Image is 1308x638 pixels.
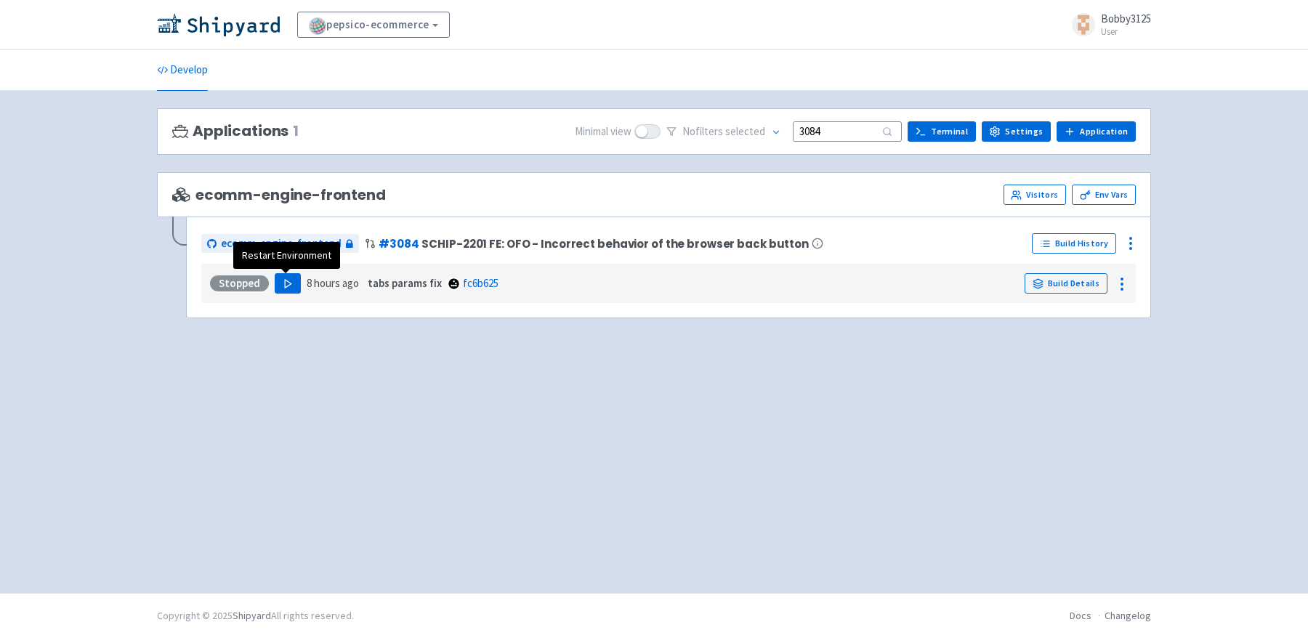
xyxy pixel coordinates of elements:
[307,276,359,290] time: 8 hours ago
[157,50,208,91] a: Develop
[157,608,354,623] div: Copyright © 2025 All rights reserved.
[221,235,342,252] span: ecomm-engine-frontend
[1101,27,1151,36] small: User
[379,236,419,251] a: #3084
[293,123,299,140] span: 1
[210,275,269,291] div: Stopped
[982,121,1051,142] a: Settings
[1004,185,1066,205] a: Visitors
[172,187,386,203] span: ecomm-engine-frontend
[463,276,498,290] a: fc6b625
[1057,121,1136,142] a: Application
[1101,12,1151,25] span: Bobby3125
[368,276,442,290] strong: tabs params fix
[421,238,809,250] span: SCHIP-2201 FE: OFO - Incorrect behavior of the browser back button
[1072,185,1136,205] a: Env Vars
[682,124,765,140] span: No filter s
[1070,609,1091,622] a: Docs
[725,124,765,138] span: selected
[172,123,299,140] h3: Applications
[908,121,976,142] a: Terminal
[233,609,271,622] a: Shipyard
[1032,233,1116,254] a: Build History
[297,12,450,38] a: pepsico-ecommerce
[201,234,359,254] a: ecomm-engine-frontend
[1025,273,1107,294] a: Build Details
[575,124,631,140] span: Minimal view
[1105,609,1151,622] a: Changelog
[793,121,902,141] input: Search...
[1063,13,1151,36] a: Bobby3125 User
[157,13,280,36] img: Shipyard logo
[275,273,301,294] button: Play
